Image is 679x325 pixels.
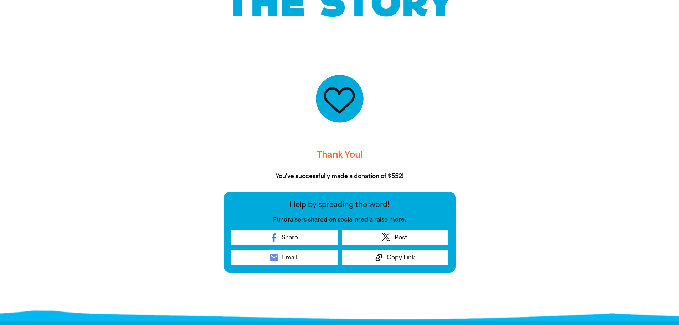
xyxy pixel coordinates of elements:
i: email [269,253,279,263]
button: Copy Link [342,250,448,265]
h3: Thank You! [224,143,456,166]
p: Fundraisers shared on social media raise more. [231,215,448,224]
span: Share [282,233,298,242]
p: Help by spreading the word! [231,199,448,210]
a: Share [231,230,338,245]
span: Copy Link [387,253,415,262]
span: Post [395,233,407,242]
p: You've successfully made a donation of $552! [224,172,456,181]
span: Email [282,253,297,262]
a: Post [342,230,448,245]
a: emailEmail [231,250,338,265]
